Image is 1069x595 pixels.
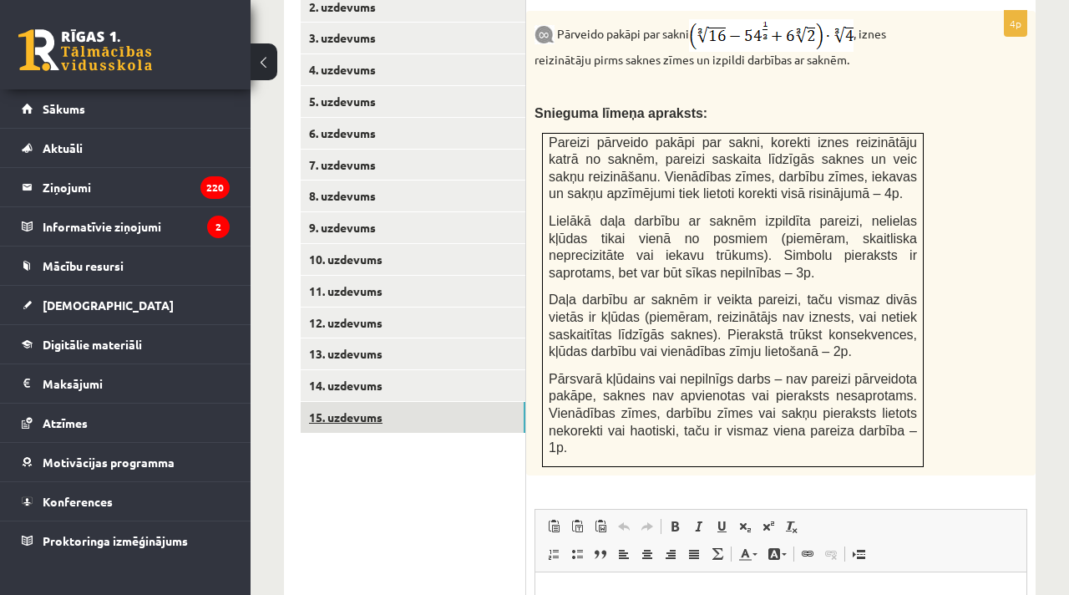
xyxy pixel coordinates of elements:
legend: Maksājumi [43,364,230,403]
a: Subscript [733,516,757,537]
span: Mācību resursi [43,258,124,273]
span: Konferences [43,494,113,509]
a: Paste (⌘+V) [542,516,565,537]
span: Pareizi pārveido pakāpi par sakni, korekti iznes reizinātāju katrā no saknēm, pareizi saskaita lī... [549,135,917,201]
a: Informatīvie ziņojumi2 [22,207,230,246]
a: Maksājumi [22,364,230,403]
a: Justify [682,543,706,565]
a: Proktoringa izmēģinājums [22,521,230,560]
a: Sākums [22,89,230,128]
span: Pārsvarā kļūdains vai nepilnīgs darbs – nav pareizi pārveidota pakāpe, saknes nav apvienotas vai ... [549,372,917,455]
a: Bold (⌘+B) [663,516,686,537]
span: Snieguma līmeņa apraksts: [534,106,707,120]
a: Motivācijas programma [22,443,230,481]
a: Insert Page Break for Printing [847,543,870,565]
a: Mācību resursi [22,247,230,285]
a: 5. uzdevums [301,86,525,117]
a: Atzīmes [22,404,230,442]
a: Align Left [612,543,636,565]
span: Atzīmes [43,415,88,430]
a: Math [706,543,729,565]
p: Pārveido pakāpi par sakni , iznes reizinātāju pirms saknes zīmes un izpildi darbības ar saknēm. [534,19,944,69]
a: Italic (⌘+I) [686,516,710,537]
i: 220 [200,176,230,199]
a: 14. uzdevums [301,370,525,401]
a: 11. uzdevums [301,276,525,307]
a: 15. uzdevums [301,402,525,433]
a: Align Right [659,543,682,565]
a: Paste from Word [589,516,612,537]
a: Text Colour [733,543,762,565]
img: 9k= [534,25,555,44]
a: Block Quote [589,543,612,565]
span: Daļa darbību ar saknēm ir veikta pareizi, taču vismaz divās vietās ir kļūdas (piemēram, reizinātā... [549,292,917,359]
legend: Informatīvie ziņojumi [43,207,230,246]
span: Proktoringa izmēģinājums [43,533,188,548]
a: Insert/Remove Bulleted List [565,543,589,565]
a: 10. uzdevums [301,244,525,275]
a: 8. uzdevums [301,181,525,211]
p: 4p [1004,10,1027,37]
i: 2 [207,216,230,238]
a: Ziņojumi220 [22,168,230,206]
a: 13. uzdevums [301,338,525,369]
a: 7. uzdevums [301,150,525,181]
a: 6. uzdevums [301,118,525,149]
span: Motivācijas programma [43,455,175,470]
a: Unlink [819,543,843,565]
a: Aktuāli [22,129,230,167]
legend: Ziņojumi [43,168,230,206]
a: Digitālie materiāli [22,325,230,364]
a: Redo (⌘+Y) [636,516,659,537]
a: 3. uzdevums [301,23,525,53]
span: Sākums [43,101,85,116]
span: Lielākā daļa darbību ar saknēm izpildīta pareizi, nelielas kļūdas tikai vienā no posmiem (piemēra... [549,214,917,280]
a: Konferences [22,482,230,521]
a: Undo (⌘+Z) [612,516,636,537]
a: 9. uzdevums [301,212,525,243]
img: wdSgXMbqKH5HQAAAABJRU5ErkJggg== [689,19,854,52]
a: 12. uzdevums [301,308,525,338]
span: [DEMOGRAPHIC_DATA] [43,297,174,313]
a: Rīgas 1. Tālmācības vidusskola [18,29,152,71]
a: 4. uzdevums [301,54,525,85]
a: Superscript [757,516,780,537]
a: Centre [636,543,659,565]
a: Insert/Remove Numbered List [542,543,565,565]
a: Underline (⌘+U) [710,516,733,537]
body: Rich Text Editor, wiswyg-editor-user-answer-47434014778740 [17,17,474,34]
a: [DEMOGRAPHIC_DATA] [22,286,230,324]
a: Background Colour [762,543,792,565]
a: Paste as plain text (⌘+⇧+V) [565,516,589,537]
a: Remove Format [780,516,803,537]
span: Aktuāli [43,140,83,155]
span: Digitālie materiāli [43,337,142,352]
a: Link (⌘+K) [796,543,819,565]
